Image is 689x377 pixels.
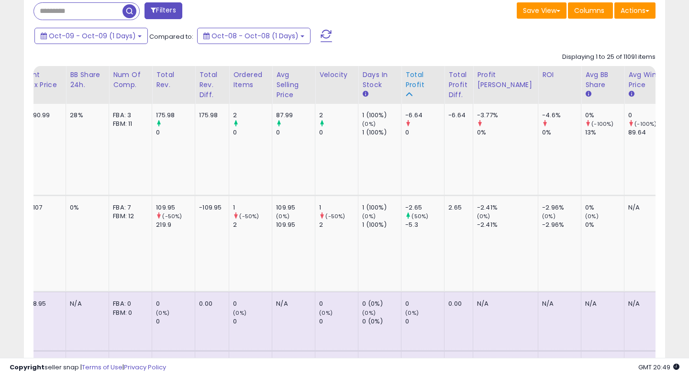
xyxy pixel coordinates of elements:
div: 1 (100%) [362,221,401,229]
div: 0 [233,128,272,137]
div: 0.00 [199,299,222,308]
div: 0% [585,221,624,229]
div: -4.6% [542,111,581,120]
div: 109.95 [156,203,195,212]
small: (-100%) [634,120,656,128]
small: (0%) [319,309,333,317]
div: Num of Comp. [113,70,148,90]
div: Total Rev. Diff. [199,70,225,100]
div: N/A [70,299,101,308]
div: BB Share 24h. [70,70,105,90]
div: N/A [628,203,660,212]
span: 90.99 [33,111,50,120]
div: 0 [233,317,272,326]
div: 0% [585,111,624,120]
div: 1 (100%) [362,203,401,212]
div: 0% [542,128,581,137]
div: N/A [585,299,617,308]
div: Displaying 1 to 25 of 11091 items [562,53,656,62]
div: 2 [233,221,272,229]
a: Privacy Policy [124,363,166,372]
div: 0 [319,317,358,326]
small: Avg Win Price. [628,90,634,99]
div: 0% [477,128,538,137]
div: 109.95 [276,221,315,229]
div: 0 [276,128,315,137]
small: (-100%) [591,120,613,128]
div: 219.9 [156,221,195,229]
div: -2.41% [477,203,538,212]
div: 1 [233,203,272,212]
small: Days In Stock. [362,90,368,99]
div: 2.65 [448,203,466,212]
span: Columns [574,6,604,15]
button: Oct-09 - Oct-09 (1 Days) [34,28,148,44]
span: Compared to: [149,32,193,41]
div: seller snap | | [10,363,166,372]
div: -6.64 [448,111,466,120]
div: 0 [319,128,358,137]
div: -2.65 [405,203,444,212]
div: 2 [319,221,358,229]
small: (-50%) [162,212,182,220]
small: (-50%) [325,212,345,220]
div: Total Profit [405,70,440,90]
button: Oct-08 - Oct-08 (1 Days) [197,28,311,44]
span: Oct-09 - Oct-09 (1 Days) [49,31,136,41]
div: 0 (0%) [362,317,401,326]
div: FBA: 3 [113,111,144,120]
div: Days In Stock [362,70,397,90]
small: (0%) [585,212,599,220]
div: 0 [319,299,358,308]
div: 109.95 [276,203,315,212]
div: FBM: 12 [113,212,144,221]
div: 87.99 [276,111,315,120]
div: N/A [477,299,531,308]
div: Avg BB Share [585,70,620,90]
button: Filters [144,2,182,19]
small: (0%) [362,212,376,220]
div: 0 [156,128,195,137]
button: Columns [568,2,613,19]
div: 0 [405,128,444,137]
div: 1 [319,203,358,212]
small: (0%) [156,309,169,317]
div: N/A [628,299,660,308]
div: -6.64 [405,111,444,120]
div: FBM: 11 [113,120,144,128]
div: -5.3 [405,221,444,229]
small: Avg BB Share. [585,90,591,99]
small: (-50%) [239,212,259,220]
div: 0 [405,299,444,308]
div: 0 [233,299,272,308]
div: 0% [585,203,624,212]
div: 89.64 [628,128,667,137]
span: 2025-10-9 20:49 GMT [638,363,679,372]
div: 0% [70,203,101,212]
div: 2 [319,111,358,120]
div: 0 [156,299,195,308]
div: FBA: 0 [113,299,144,308]
small: (0%) [233,309,246,317]
div: 28% [70,111,101,120]
div: -109.95 [199,203,222,212]
div: 0 [628,111,667,120]
small: (0%) [362,120,376,128]
button: Actions [614,2,656,19]
small: (0%) [362,309,376,317]
small: (0%) [405,309,419,317]
div: Current Buybox Price [12,70,62,90]
span: 107 [33,203,42,212]
div: Total Profit Diff. [448,70,469,100]
div: -2.96% [542,203,581,212]
div: Ordered Items [233,70,268,90]
span: 8.95 [33,299,46,308]
strong: Copyright [10,363,44,372]
div: FBA: 7 [113,203,144,212]
small: (0%) [477,212,490,220]
div: Avg Win Price [628,70,663,90]
small: (0%) [542,212,556,220]
div: N/A [276,299,308,308]
div: 0 [405,317,444,326]
small: (50%) [411,212,428,220]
